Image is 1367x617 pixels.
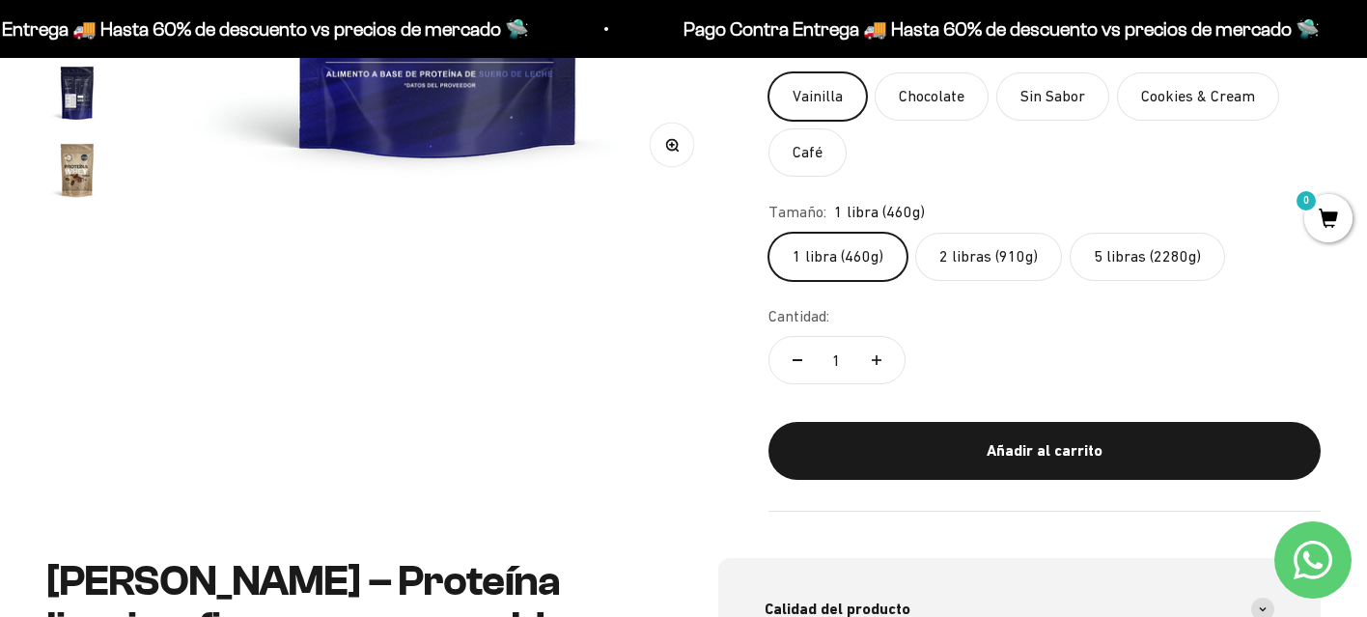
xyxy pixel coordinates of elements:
img: Proteína Whey [46,62,108,124]
img: Proteína Whey [46,139,108,201]
p: Pago Contra Entrega 🚚 Hasta 60% de descuento vs precios de mercado 🛸 [683,14,1319,44]
label: Cantidad: [768,304,829,329]
span: 1 libra (460g) [834,200,925,225]
div: Añadir al carrito [807,438,1282,463]
button: Añadir al carrito [768,422,1321,480]
button: Ir al artículo 19 [46,62,108,129]
button: Aumentar cantidad [849,337,905,383]
a: 0 [1304,210,1353,231]
mark: 0 [1295,189,1318,212]
button: Ir al artículo 20 [46,139,108,207]
legend: Tamaño: [768,200,826,225]
button: Reducir cantidad [769,337,825,383]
